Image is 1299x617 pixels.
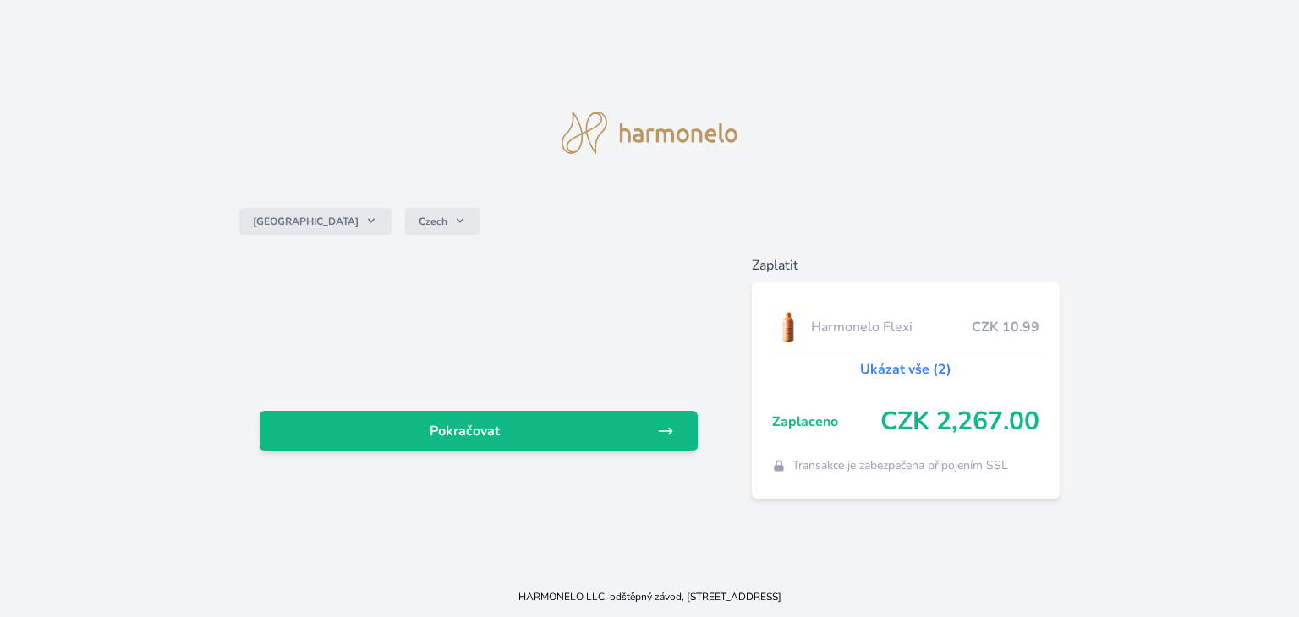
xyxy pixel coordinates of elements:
[253,215,359,228] span: [GEOGRAPHIC_DATA]
[405,208,480,235] button: Czech
[772,412,880,432] span: Zaplaceno
[811,317,972,337] span: Harmonelo Flexi
[860,359,951,379] a: Ukázat vše (2)
[562,112,737,154] img: logo.svg
[772,306,804,348] img: CLEAN_FLEXI_se_stinem_x-hi_(1)-lo.jpg
[239,208,392,235] button: [GEOGRAPHIC_DATA]
[972,317,1039,337] span: CZK 10.99
[880,407,1039,437] span: CZK 2,267.00
[260,411,698,451] a: Pokračovat
[752,255,1060,276] h6: Zaplatit
[419,215,447,228] span: Czech
[273,421,657,441] span: Pokračovat
[792,457,1008,474] span: Transakce je zabezpečena připojením SSL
